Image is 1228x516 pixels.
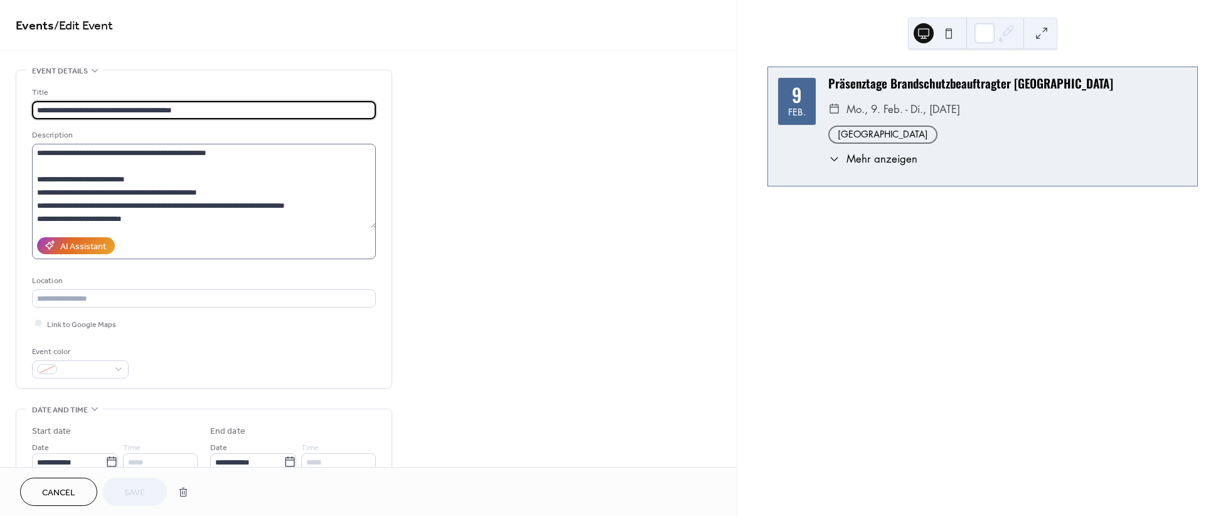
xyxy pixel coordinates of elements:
button: AI Assistant [37,237,115,254]
span: Event details [32,65,88,78]
span: Mehr anzeigen [846,151,917,167]
a: Events [16,14,54,38]
div: Location [32,274,373,288]
div: ​ [828,100,840,119]
div: Description [32,129,373,142]
span: Mo., 9. Feb. - Di., [DATE] [846,100,960,119]
div: Event color [32,345,126,358]
span: Cancel [42,486,75,500]
div: 9 [792,85,802,104]
span: / Edit Event [54,14,113,38]
div: Title [32,86,373,99]
button: Cancel [20,478,97,506]
span: Date [32,441,49,454]
div: AI Assistant [60,240,106,253]
span: Time [301,441,319,454]
div: End date [210,425,245,438]
div: Präsenztage Brandschutzbeauftragter [GEOGRAPHIC_DATA] [828,75,1187,93]
span: Date [210,441,227,454]
span: Date and time [32,404,88,417]
div: Feb. [788,107,806,117]
div: Start date [32,425,71,438]
span: Link to Google Maps [47,318,116,331]
div: ​ [828,151,840,167]
button: ​Mehr anzeigen [828,151,917,167]
span: Time [123,441,141,454]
